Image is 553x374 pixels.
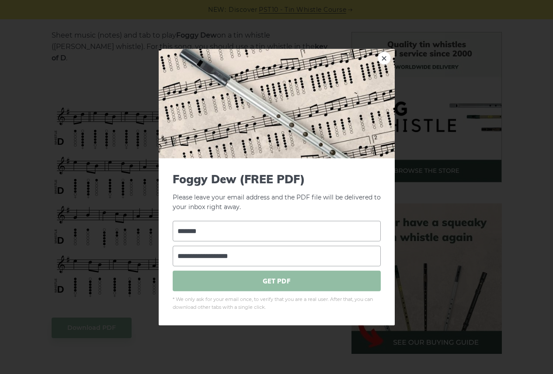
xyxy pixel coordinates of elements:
[173,172,381,185] span: Foggy Dew (FREE PDF)
[173,296,381,311] span: * We only ask for your email once, to verify that you are a real user. After that, you can downlo...
[378,51,391,64] a: ×
[173,271,381,291] span: GET PDF
[173,172,381,212] p: Please leave your email address and the PDF file will be delivered to your inbox right away.
[159,49,395,158] img: Tin Whistle Tab Preview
